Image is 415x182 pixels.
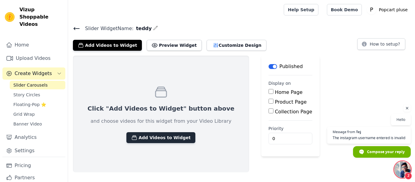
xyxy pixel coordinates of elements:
a: Story Circles [10,91,65,99]
span: Hello [396,117,405,122]
span: teddy [134,25,152,32]
a: Settings [2,145,65,157]
p: Click "Add Videos to Widget" button above [87,104,235,113]
a: Book Demo [327,4,362,15]
a: Upload Videos [2,52,65,64]
legend: Display on [269,80,291,86]
a: Help Setup [284,4,318,15]
a: Home [2,39,65,51]
button: How to setup? [357,38,405,50]
button: Add Videos to Widget [126,132,195,143]
a: Grid Wrap [10,110,65,118]
button: P Popcart pluse [367,4,410,15]
a: Open chat [394,161,411,178]
label: Priority [269,125,312,132]
label: Home Page [275,89,303,95]
p: Popcart pluse [376,4,410,15]
button: Create Widgets [2,67,65,80]
a: Banner Video [10,120,65,128]
span: Message from [333,130,355,133]
span: The instagram username entered is invalid [333,135,405,141]
button: Add Videos to Widget [73,40,142,51]
span: Tej [356,130,361,133]
span: Grid Wrap [13,111,35,117]
a: Analytics [2,131,65,143]
span: Slider Widget Name: [80,25,134,32]
a: Floating-Pop ⭐ [10,100,65,109]
span: 2 [405,172,412,180]
label: Collection Page [275,109,312,115]
span: Story Circles [13,92,40,98]
a: Pricing [2,160,65,172]
button: Customize Design [207,40,266,51]
span: Compose your reply [367,146,405,157]
a: How to setup? [357,43,405,48]
span: Create Widgets [15,70,52,77]
p: and choose videos for this widget from your Video Library [91,118,232,125]
span: Vizup Shoppable Videos [19,6,63,28]
text: P [370,7,373,13]
p: Published [280,63,303,70]
span: Slider Carousels [13,82,48,88]
label: Product Page [275,99,307,105]
span: Banner Video [13,121,42,127]
span: Floating-Pop ⭐ [13,101,46,108]
div: Edit Name [153,24,158,33]
img: Vizup [5,12,15,22]
button: Preview Widget [147,40,201,51]
a: Slider Carousels [10,81,65,89]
